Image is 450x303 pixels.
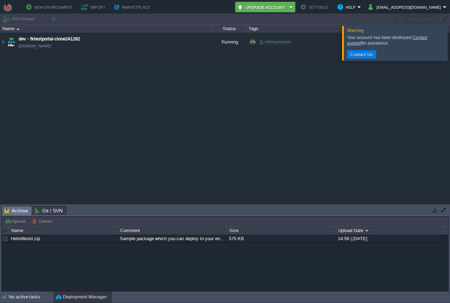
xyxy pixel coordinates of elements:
button: Upgrade Account [237,3,287,11]
a: HelloWorld.zip [11,236,40,241]
div: Tags [247,25,359,33]
a: [DOMAIN_NAME] [19,42,51,50]
div: Running [211,33,246,52]
img: AMDAwAAAACH5BAEAAAAALAAAAAABAAEAAAICRAEAOw== [6,33,16,52]
button: Settings [301,3,330,11]
div: Name [9,226,118,235]
div: Name [1,25,211,33]
button: Marketplace [114,3,152,11]
span: Git / SVN [35,206,63,215]
button: Delete [32,218,54,224]
div: Upload Date [336,226,445,235]
button: New Environment [26,3,75,11]
button: Help [337,3,358,11]
button: Deployment Manager [56,294,107,301]
img: AMDAwAAAACH5BAEAAAAALAAAAAABAAEAAAICRAEAOw== [17,28,20,30]
button: Import [81,3,108,11]
div: Your account has been destroyed. for assistance. [347,35,445,46]
div: 575 KB [227,235,335,243]
button: [EMAIL_ADDRESS][DOMAIN_NAME] [368,3,443,11]
button: Upload [5,218,28,224]
div: Usage [359,25,433,33]
img: AMDAwAAAACH5BAEAAAAALAAAAAABAAEAAAICRAEAOw== [0,33,6,52]
div: No active tasks [9,291,53,303]
div: shiningstaramit [258,39,292,45]
div: Comment [118,226,227,235]
button: Contact Us [348,51,375,58]
div: Sample package which you can deploy to your environment. Feel free to delete and upload a package... [118,235,226,243]
img: Bitss Techniques [2,2,13,12]
div: Size [227,226,336,235]
div: 14:59 | [DATE] [336,235,444,243]
a: dev - fktestportal-clone241282 [19,35,80,42]
div: Status [212,25,246,33]
span: Archive [5,206,28,215]
span: Warning [347,28,364,33]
